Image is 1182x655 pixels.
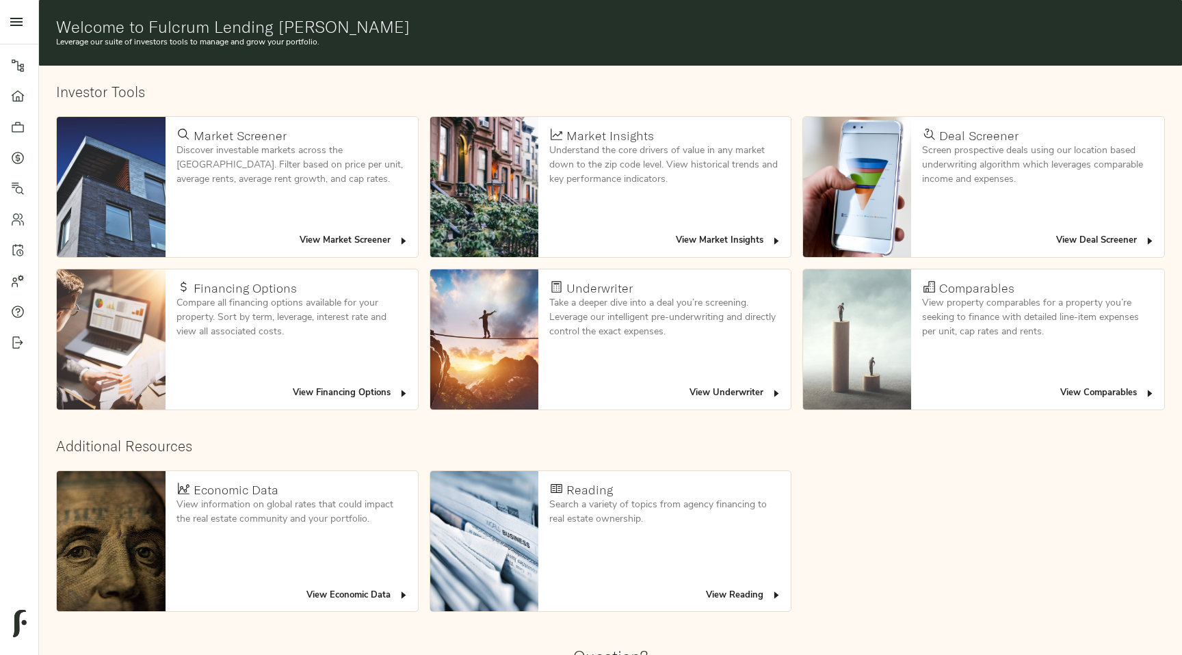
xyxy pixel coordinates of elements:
[430,117,538,257] img: Market Insights
[803,269,911,410] img: Comparables
[1057,383,1159,404] button: View Comparables
[293,386,409,401] span: View Financing Options
[13,610,27,637] img: logo
[56,83,1164,101] h2: Investor Tools
[549,296,780,339] p: Take a deeper dive into a deal you’re screening. Leverage our intelligent pre-underwriting and di...
[566,129,654,144] h4: Market Insights
[56,438,1164,455] h2: Additional Resources
[430,471,538,611] img: Reading
[176,144,407,187] p: Discover investable markets across the [GEOGRAPHIC_DATA]. Filter based on price per unit, average...
[566,483,613,498] h4: Reading
[194,129,287,144] h4: Market Screener
[296,230,412,252] button: View Market Screener
[922,144,1153,187] p: Screen prospective deals using our location based underwriting algorithm which leverages comparab...
[1060,386,1155,401] span: View Comparables
[676,233,782,249] span: View Market Insights
[303,585,412,606] button: View Economic Data
[306,588,409,604] span: View Economic Data
[194,281,297,296] h4: Financing Options
[803,117,911,257] img: Deal Screener
[289,383,412,404] button: View Financing Options
[939,129,1019,144] h4: Deal Screener
[686,383,785,404] button: View Underwriter
[176,296,407,339] p: Compare all financing options available for your property. Sort by term, leverage, interest rate ...
[57,117,165,257] img: Market Screener
[1056,233,1155,249] span: View Deal Screener
[689,386,782,401] span: View Underwriter
[672,230,785,252] button: View Market Insights
[57,269,165,410] img: Financing Options
[430,269,538,410] img: Underwriter
[56,36,1165,49] p: Leverage our suite of investors tools to manage and grow your portfolio.
[57,471,165,611] img: Economic Data
[56,17,1165,36] h1: Welcome to Fulcrum Lending [PERSON_NAME]
[549,144,780,187] p: Understand the core drivers of value in any market down to the zip code level. View historical tr...
[706,588,782,604] span: View Reading
[702,585,785,606] button: View Reading
[566,281,633,296] h4: Underwriter
[939,281,1014,296] h4: Comparables
[549,498,780,526] p: Search a variety of topics from agency financing to real estate ownership.
[176,498,407,526] p: View information on global rates that could impact the real estate community and your portfolio.
[922,296,1153,339] p: View property comparables for a property you’re seeking to finance with detailed line-item expens...
[194,483,278,498] h4: Economic Data
[1053,230,1159,252] button: View Deal Screener
[300,233,409,249] span: View Market Screener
